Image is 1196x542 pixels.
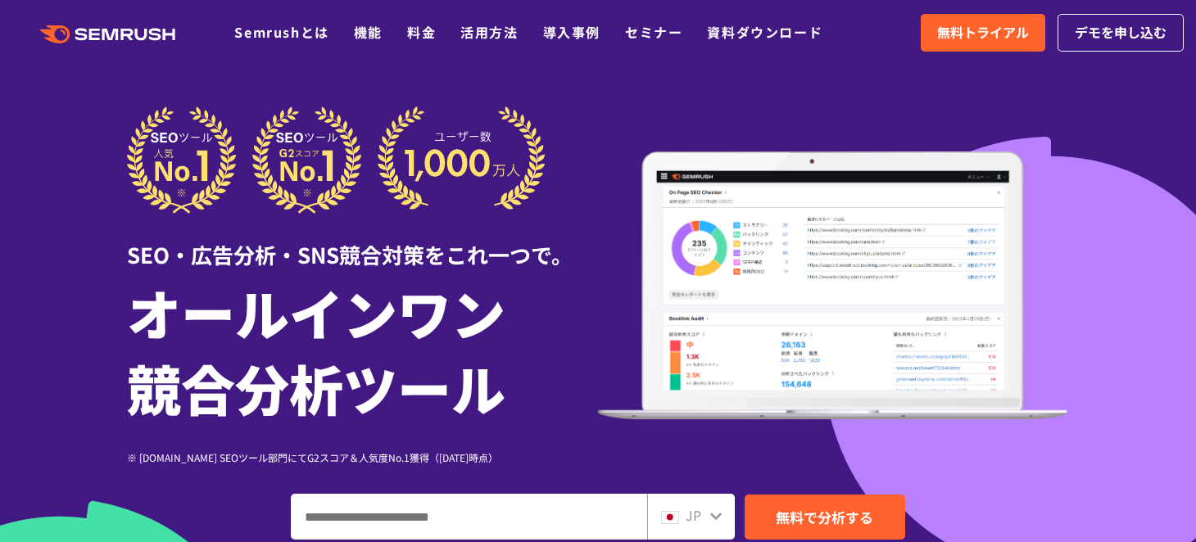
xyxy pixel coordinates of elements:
[745,495,905,540] a: 無料で分析する
[776,507,873,527] span: 無料で分析する
[127,449,598,465] div: ※ [DOMAIN_NAME] SEOツール部門にてG2スコア＆人気度No.1獲得（[DATE]時点）
[921,14,1045,52] a: 無料トライアル
[407,22,436,42] a: 料金
[127,274,598,425] h1: オールインワン 競合分析ツール
[1075,22,1167,43] span: デモを申し込む
[234,22,328,42] a: Semrushとは
[686,505,701,525] span: JP
[127,214,598,270] div: SEO・広告分析・SNS競合対策をこれ一つで。
[707,22,822,42] a: 資料ダウンロード
[292,495,646,539] input: ドメイン、キーワードまたはURLを入力してください
[354,22,383,42] a: 機能
[460,22,518,42] a: 活用方法
[1058,14,1184,52] a: デモを申し込む
[937,22,1029,43] span: 無料トライアル
[543,22,600,42] a: 導入事例
[625,22,682,42] a: セミナー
